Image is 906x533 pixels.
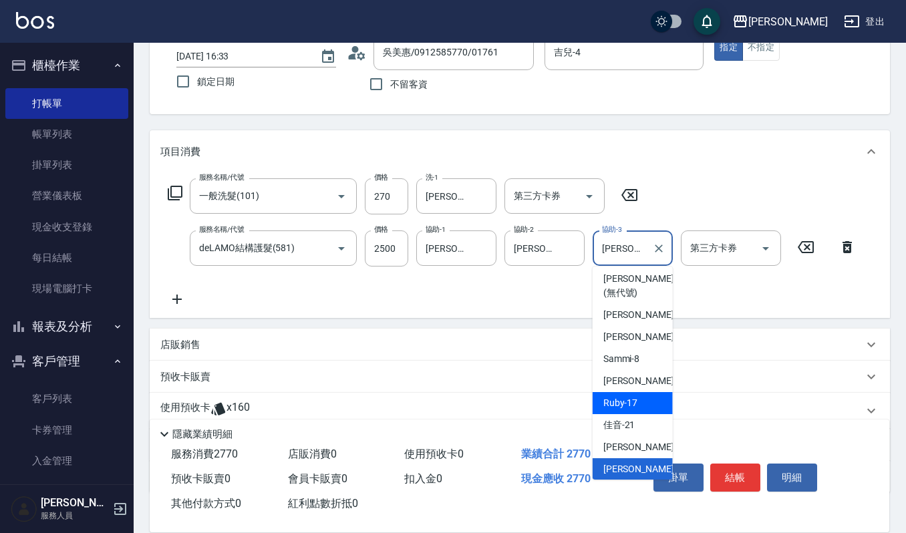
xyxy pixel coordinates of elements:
[5,48,128,83] button: 櫃檯作業
[171,497,241,510] span: 其他付款方式 0
[288,448,337,460] span: 店販消費 0
[5,150,128,180] a: 掛單列表
[312,41,344,73] button: Choose date, selected date is 2025-09-10
[710,464,760,492] button: 結帳
[714,35,743,61] button: 指定
[748,13,828,30] div: [PERSON_NAME]
[288,497,358,510] span: 紅利點數折抵 0
[603,418,635,432] span: 佳音 -21
[694,8,720,35] button: save
[390,77,428,92] span: 不留客資
[5,415,128,446] a: 卡券管理
[197,75,235,89] span: 鎖定日期
[727,8,833,35] button: [PERSON_NAME]
[5,119,128,150] a: 帳單列表
[199,224,244,234] label: 服務名稱/代號
[160,401,210,421] p: 使用預收卡
[767,464,817,492] button: 明細
[374,172,388,182] label: 價格
[579,186,600,207] button: Open
[404,472,442,485] span: 扣入金 0
[5,344,128,379] button: 客戶管理
[150,361,890,393] div: 預收卡販賣
[150,329,890,361] div: 店販銷售
[5,446,128,476] a: 入金管理
[160,370,210,384] p: 預收卡販賣
[603,272,674,300] span: [PERSON_NAME] (無代號)
[171,472,231,485] span: 預收卡販賣 0
[649,239,668,258] button: Clear
[742,35,780,61] button: 不指定
[331,186,352,207] button: Open
[426,172,438,182] label: 洗-1
[404,448,464,460] span: 使用預收卡 0
[755,238,776,259] button: Open
[331,238,352,259] button: Open
[11,496,37,522] img: Person
[603,440,688,454] span: [PERSON_NAME] -22
[514,224,534,234] label: 協助-2
[150,130,890,173] div: 項目消費
[603,308,682,322] span: [PERSON_NAME] -4
[603,374,682,388] span: [PERSON_NAME] -9
[603,352,640,366] span: Sammi -8
[171,448,238,460] span: 服務消費 2770
[41,510,109,522] p: 服務人員
[5,242,128,273] a: 每日結帳
[5,88,128,119] a: 打帳單
[5,383,128,414] a: 客戶列表
[521,448,591,460] span: 業績合計 2770
[160,145,200,159] p: 項目消費
[226,401,250,421] span: x160
[5,212,128,242] a: 現金收支登錄
[603,462,688,476] span: [PERSON_NAME] -23
[176,45,307,67] input: YYYY/MM/DD hh:mm
[374,224,388,234] label: 價格
[199,172,244,182] label: 服務名稱/代號
[603,396,638,410] span: Ruby -17
[172,427,233,441] p: 隱藏業績明細
[426,224,446,234] label: 協助-1
[150,393,890,429] div: 使用預收卡x160
[41,496,109,510] h5: [PERSON_NAME]
[5,309,128,344] button: 報表及分析
[839,9,890,34] button: 登出
[521,472,591,485] span: 現金應收 2770
[602,224,622,234] label: 協助-3
[5,180,128,211] a: 營業儀表板
[603,330,682,344] span: [PERSON_NAME] -6
[5,273,128,304] a: 現場電腦打卡
[16,12,54,29] img: Logo
[160,338,200,352] p: 店販銷售
[653,464,704,492] button: 掛單
[288,472,347,485] span: 會員卡販賣 0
